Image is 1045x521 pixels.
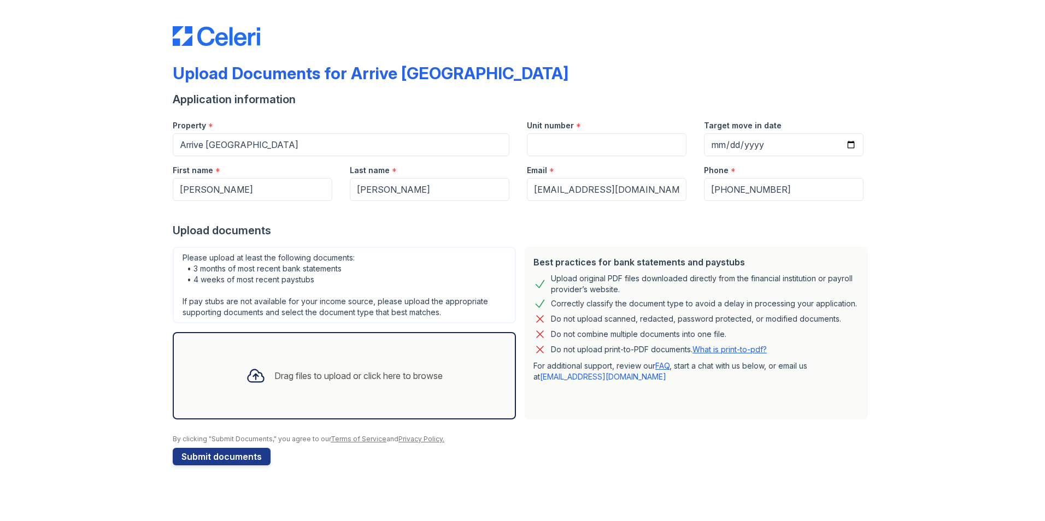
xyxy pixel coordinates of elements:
[551,312,841,325] div: Do not upload scanned, redacted, password protected, or modified documents.
[173,223,872,238] div: Upload documents
[173,26,260,46] img: CE_Logo_Blue-a8612792a0a2168367f1c8372b55b34899dd931a85d93a1a3d3e32e68fde9ad4.png
[551,273,859,295] div: Upload original PDF files downloaded directly from the financial institution or payroll provider’...
[551,328,726,341] div: Do not combine multiple documents into one file.
[350,165,390,176] label: Last name
[551,297,857,310] div: Correctly classify the document type to avoid a delay in processing your application.
[173,92,872,107] div: Application information
[540,372,666,381] a: [EMAIL_ADDRESS][DOMAIN_NAME]
[173,435,872,443] div: By clicking "Submit Documents," you agree to our and
[274,369,443,382] div: Drag files to upload or click here to browse
[173,120,206,131] label: Property
[527,120,574,131] label: Unit number
[533,256,859,269] div: Best practices for bank statements and paystubs
[173,247,516,323] div: Please upload at least the following documents: • 3 months of most recent bank statements • 4 wee...
[533,360,859,382] p: For additional support, review our , start a chat with us below, or email us at
[692,345,767,354] a: What is print-to-pdf?
[398,435,444,443] a: Privacy Policy.
[551,344,767,355] p: Do not upload print-to-PDF documents.
[173,448,271,465] button: Submit documents
[173,63,568,83] div: Upload Documents for Arrive [GEOGRAPHIC_DATA]
[655,361,670,370] a: FAQ
[704,120,782,131] label: Target move in date
[999,477,1034,510] iframe: chat widget
[331,435,386,443] a: Terms of Service
[527,165,547,176] label: Email
[704,165,729,176] label: Phone
[173,165,213,176] label: First name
